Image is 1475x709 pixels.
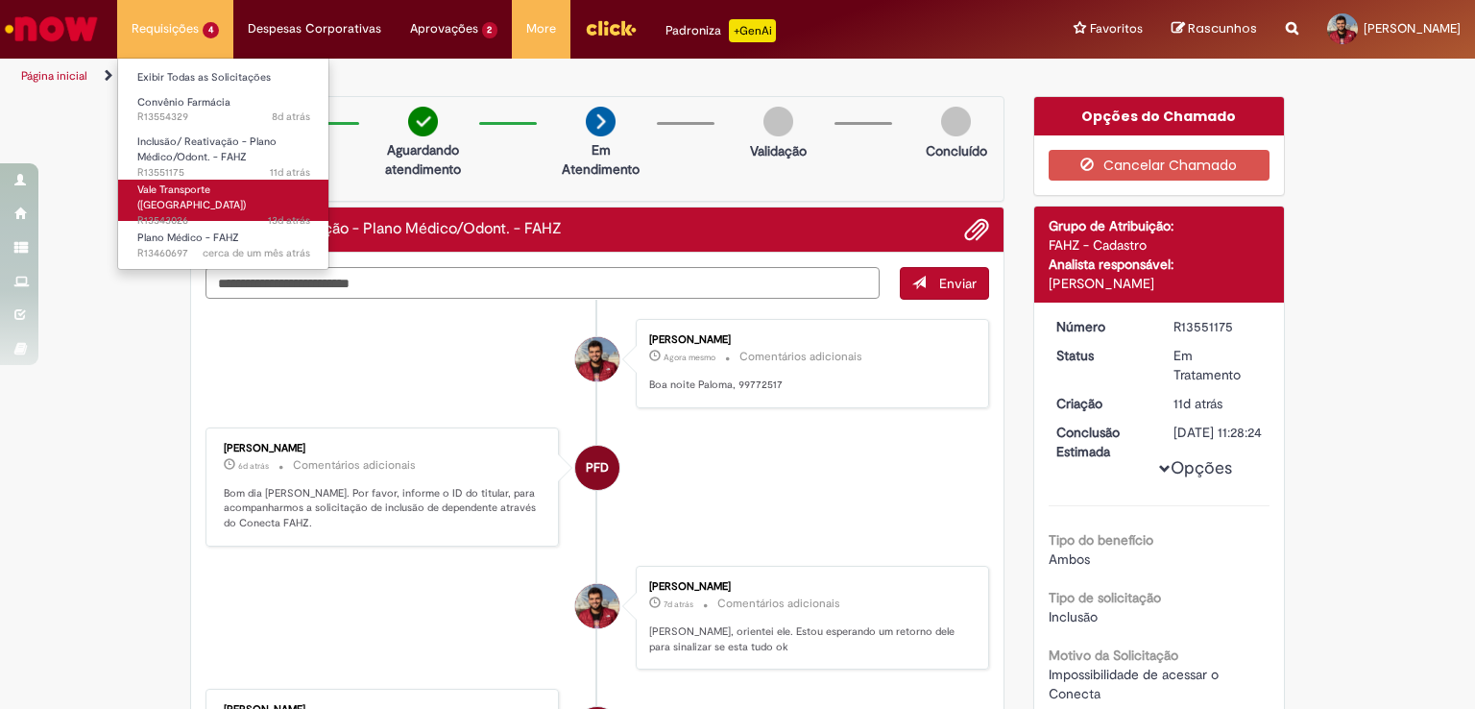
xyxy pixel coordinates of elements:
p: Em Atendimento [554,140,647,179]
small: Comentários adicionais [293,457,416,474]
b: Tipo do benefício [1049,531,1153,549]
dt: Criação [1042,394,1160,413]
a: Exibir Todas as Solicitações [118,67,329,88]
small: Comentários adicionais [739,349,862,365]
p: Validação [750,141,807,160]
span: R13554329 [137,110,310,125]
time: 22/09/2025 10:46:33 [272,110,310,124]
a: Aberto R13551175 : Inclusão/ Reativação - Plano Médico/Odont. - FAHZ [118,132,329,173]
span: 7d atrás [664,599,693,610]
div: Padroniza [665,19,776,42]
p: Aguardando atendimento [376,140,470,179]
img: arrow-next.png [586,107,616,136]
small: Comentários adicionais [717,596,840,612]
button: Adicionar anexos [964,217,989,242]
img: check-circle-green.png [408,107,438,136]
div: [PERSON_NAME] [649,581,969,593]
span: 2 [482,22,498,38]
span: 13d atrás [268,213,310,228]
a: Aberto R13554329 : Convênio Farmácia [118,92,329,128]
span: Inclusão [1049,608,1098,625]
span: Impossibilidade de acessar o Conecta [1049,666,1222,702]
div: Evaldo Leandro Potma da Silva [575,337,619,381]
ul: Trilhas de página [14,59,969,94]
img: click_logo_yellow_360x200.png [585,13,637,42]
p: Concluído [926,141,987,160]
button: Cancelar Chamado [1049,150,1270,181]
span: cerca de um mês atrás [203,246,310,260]
img: img-circle-grey.png [941,107,971,136]
p: Bom dia [PERSON_NAME]. Por favor, informe o ID do titular, para acompanharmos a solicitação de in... [224,486,544,531]
ul: Requisições [117,58,329,270]
time: 17/09/2025 11:12:17 [268,213,310,228]
div: 19/09/2025 15:09:08 [1173,394,1263,413]
time: 19/09/2025 15:09:09 [270,165,310,180]
div: [PERSON_NAME] [649,334,969,346]
span: Despesas Corporativas [248,19,381,38]
dt: Status [1042,346,1160,365]
span: Convênio Farmácia [137,95,230,110]
dt: Número [1042,317,1160,336]
span: Favoritos [1090,19,1143,38]
a: Rascunhos [1172,20,1257,38]
a: Aberto R13460697 : Plano Médico - FAHZ [118,228,329,263]
textarea: Digite sua mensagem aqui... [206,267,880,300]
span: Rascunhos [1188,19,1257,37]
h2: Inclusão/ Reativação - Plano Médico/Odont. - FAHZ Histórico de tíquete [206,221,562,238]
div: Paloma Freire De Castro Oliveira [575,446,619,490]
b: Tipo de solicitação [1049,589,1161,606]
div: [DATE] 11:28:24 [1173,423,1263,442]
div: [PERSON_NAME] [224,443,544,454]
time: 29/09/2025 23:13:14 [664,352,715,363]
p: Boa noite Paloma, 99772517 [649,378,969,393]
p: +GenAi [729,19,776,42]
span: Vale Transporte ([GEOGRAPHIC_DATA]) [137,183,246,212]
span: R13543026 [137,213,310,229]
div: Grupo de Atribuição: [1049,216,1270,235]
time: 19/09/2025 15:09:08 [1173,395,1222,412]
p: [PERSON_NAME], orientei ele. Estou esperando um retorno dele para sinalizar se esta tudo ok [649,624,969,654]
div: R13551175 [1173,317,1263,336]
span: R13460697 [137,246,310,261]
span: Requisições [132,19,199,38]
span: Aprovações [410,19,478,38]
span: 4 [203,22,219,38]
span: 11d atrás [270,165,310,180]
span: Agora mesmo [664,352,715,363]
span: Inclusão/ Reativação - Plano Médico/Odont. - FAHZ [137,134,277,164]
span: Enviar [939,275,977,292]
span: PFD [586,445,609,491]
span: Plano Médico - FAHZ [137,231,239,245]
a: Página inicial [21,68,87,84]
div: Evaldo Leandro Potma da Silva [575,584,619,628]
div: Opções do Chamado [1034,97,1285,135]
img: ServiceNow [2,10,101,48]
span: [PERSON_NAME] [1364,20,1461,37]
dt: Conclusão Estimada [1042,423,1160,461]
div: [PERSON_NAME] [1049,274,1270,293]
b: Motivo da Solicitação [1049,647,1178,664]
div: FAHZ - Cadastro [1049,235,1270,255]
div: Em Tratamento [1173,346,1263,384]
span: 8d atrás [272,110,310,124]
span: 11d atrás [1173,395,1222,412]
a: Aberto R13543026 : Vale Transporte (VT) [118,180,329,221]
span: More [526,19,556,38]
span: 6d atrás [238,460,269,472]
div: Analista responsável: [1049,255,1270,274]
time: 24/09/2025 10:40:47 [238,460,269,472]
span: Ambos [1049,550,1090,568]
img: img-circle-grey.png [763,107,793,136]
span: R13551175 [137,165,310,181]
time: 23/09/2025 12:16:29 [664,599,693,610]
button: Enviar [900,267,989,300]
